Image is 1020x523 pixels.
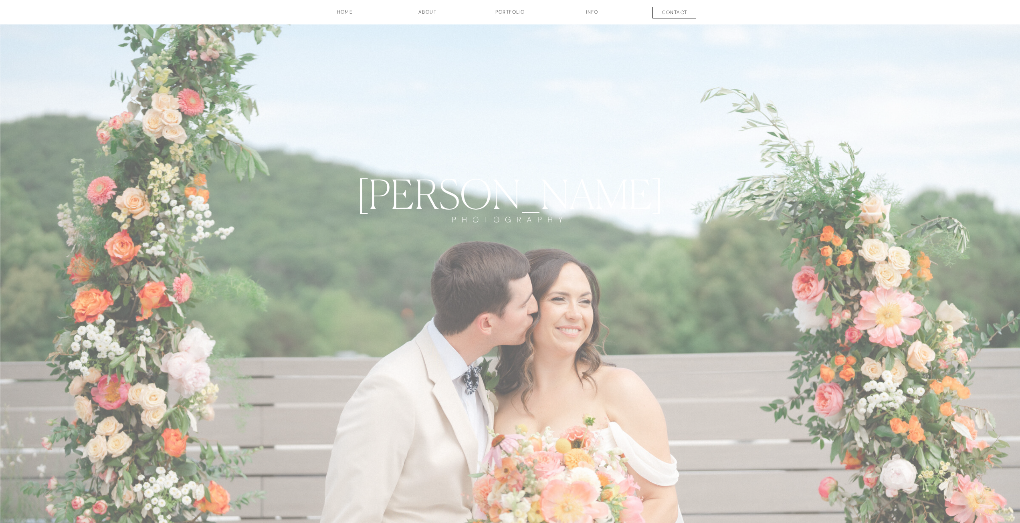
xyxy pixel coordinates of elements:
a: contact [645,9,705,18]
a: [PERSON_NAME] [325,170,695,215]
a: HOME [315,8,375,22]
a: about [408,8,448,22]
a: PHOTOGRAPHY [442,215,578,239]
a: Portfolio [481,8,540,22]
a: INFO [572,8,612,22]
